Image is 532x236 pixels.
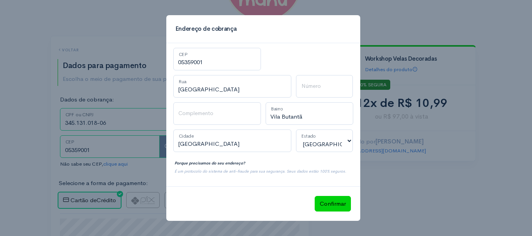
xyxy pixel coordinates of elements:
[174,161,245,166] strong: Porque precisamos do seu endereço?
[315,196,351,212] button: Confirmar
[266,102,353,125] input: Bairro
[176,24,351,33] h4: Endereço de cobrança
[296,75,353,98] input: Número
[173,102,261,125] input: Complemento
[173,167,353,175] div: É um protocolo do sistema de anti-fraude para sua segurança. Seus dados estão 100% seguros.
[173,129,292,152] input: Cidade
[173,48,261,70] input: CEP
[173,75,292,98] input: Rua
